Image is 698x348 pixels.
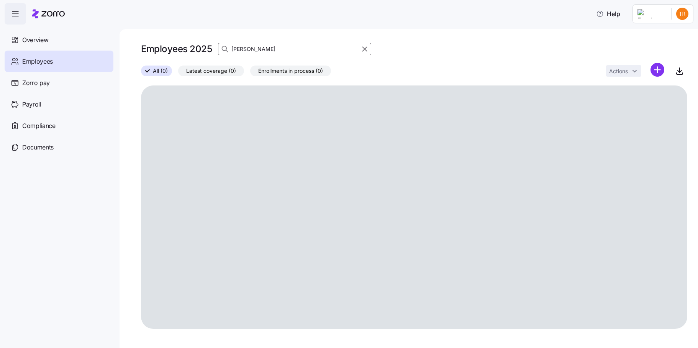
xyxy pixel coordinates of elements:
h1: Employees 2025 [141,43,212,55]
a: Compliance [5,115,113,136]
button: Help [590,6,626,21]
svg: add icon [650,63,664,77]
button: Actions [606,65,641,77]
span: All (0) [153,66,168,76]
span: Documents [22,143,54,152]
a: Payroll [5,94,113,115]
span: Enrollments in process (0) [258,66,323,76]
span: Help [596,9,620,18]
a: Overview [5,29,113,51]
a: Employees [5,51,113,72]
input: Search Employees [218,43,371,55]
a: Zorro pay [5,72,113,94]
span: Compliance [22,121,56,131]
img: Employer logo [637,9,665,18]
span: Zorro pay [22,78,50,88]
span: Overview [22,35,48,45]
img: 9f08772f748d173b6a631cba1b0c6066 [676,8,688,20]
a: Documents [5,136,113,158]
span: Latest coverage (0) [186,66,236,76]
span: Actions [609,69,628,74]
span: Employees [22,57,53,66]
span: Payroll [22,100,41,109]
